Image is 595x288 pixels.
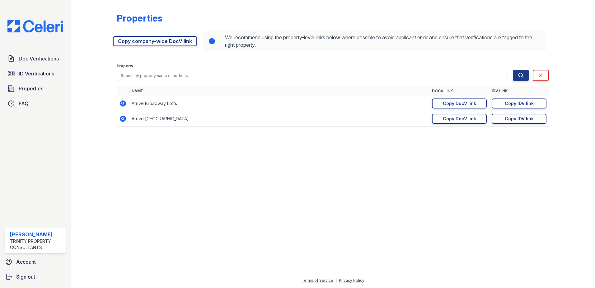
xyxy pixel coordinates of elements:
a: Doc Verifications [5,52,66,65]
div: [PERSON_NAME] [10,231,63,238]
a: ID Verifications [5,67,66,80]
div: | [335,278,337,283]
span: Sign out [16,273,35,281]
span: ID Verifications [19,70,54,77]
a: Copy IDV link [492,98,546,108]
th: IDV Link [489,86,549,96]
div: Trinity Property Consultants [10,238,63,251]
div: We recommend using the property-level links below where possible to avoid applicant error and ens... [203,31,546,51]
th: Name [129,86,429,96]
div: Copy IDV link [505,100,534,107]
td: Arrive [GEOGRAPHIC_DATA] [129,111,429,127]
a: Terms of Service [302,278,333,283]
th: DocV Link [429,86,489,96]
span: Doc Verifications [19,55,59,62]
a: Copy IDV link [492,114,546,124]
a: Sign out [2,271,68,283]
a: FAQ [5,97,66,110]
a: Copy DocV link [432,114,487,124]
img: CE_Logo_Blue-a8612792a0a2168367f1c8372b55b34899dd931a85d93a1a3d3e32e68fde9ad4.png [2,20,68,32]
td: Arrive Broadway Lofts [129,96,429,111]
span: Properties [19,85,43,92]
a: Copy DocV link [432,98,487,108]
a: Account [2,256,68,268]
div: Properties [117,12,162,24]
div: Copy DocV link [443,116,476,122]
div: Copy DocV link [443,100,476,107]
a: Copy company-wide DocV link [113,36,197,46]
a: Privacy Policy [339,278,364,283]
div: Copy IDV link [505,116,534,122]
span: FAQ [19,100,29,107]
a: Properties [5,82,66,95]
span: Account [16,258,36,266]
label: Property [117,64,133,69]
input: Search by property name or address [117,70,508,81]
